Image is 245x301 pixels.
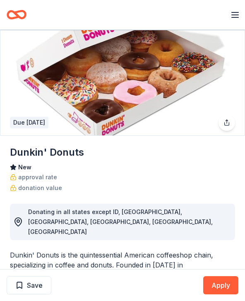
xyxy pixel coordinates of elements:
[10,172,57,182] a: approval rate
[27,280,43,291] span: Save
[10,117,48,128] div: Due [DATE]
[203,276,238,294] button: Apply
[7,276,51,294] button: Save
[28,208,213,235] span: Donating in all states except ID, [GEOGRAPHIC_DATA], [GEOGRAPHIC_DATA], [GEOGRAPHIC_DATA], [GEOGR...
[10,183,62,193] a: donation value
[18,172,57,182] span: approval rate
[10,250,235,300] div: Dunkin' Donuts is the quintessential American coffeeshop chain, specializing in coffee and donuts...
[0,30,245,135] img: Image for Dunkin' Donuts
[18,183,62,193] span: donation value
[18,162,31,172] span: New
[7,5,26,24] a: Home
[10,146,84,159] h1: Dunkin' Donuts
